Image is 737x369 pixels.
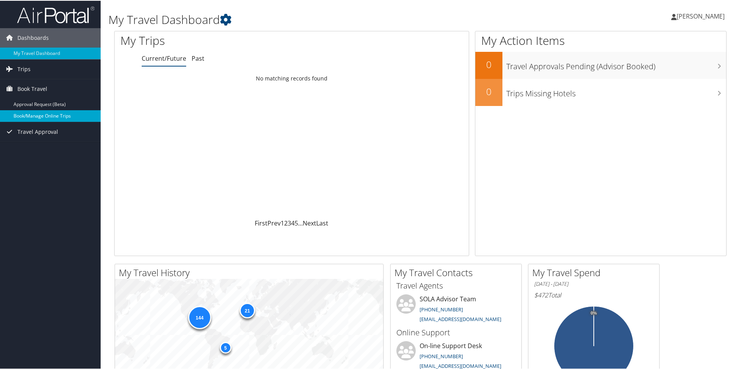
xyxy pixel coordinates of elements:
[534,280,653,287] h6: [DATE] - [DATE]
[295,218,298,227] a: 5
[475,84,502,97] h2: 0
[396,326,516,337] h3: Online Support
[475,51,726,78] a: 0Travel Approvals Pending (Advisor Booked)
[475,57,502,70] h2: 0
[142,53,186,62] a: Current/Future
[255,218,267,227] a: First
[188,305,211,328] div: 144
[17,121,58,141] span: Travel Approval
[115,71,469,85] td: No matching records found
[475,32,726,48] h1: My Action Items
[506,56,726,71] h3: Travel Approvals Pending (Advisor Booked)
[420,362,501,369] a: [EMAIL_ADDRESS][DOMAIN_NAME]
[108,11,524,27] h1: My Travel Dashboard
[396,280,516,290] h3: Travel Agents
[219,341,231,353] div: 5
[17,59,31,78] span: Trips
[239,302,255,318] div: 21
[267,218,281,227] a: Prev
[120,32,315,48] h1: My Trips
[17,27,49,47] span: Dashboards
[420,352,463,359] a: [PHONE_NUMBER]
[284,218,288,227] a: 2
[192,53,204,62] a: Past
[298,218,303,227] span: …
[534,290,548,299] span: $472
[506,84,726,98] h3: Trips Missing Hotels
[534,290,653,299] h6: Total
[532,265,659,278] h2: My Travel Spend
[420,315,501,322] a: [EMAIL_ADDRESS][DOMAIN_NAME]
[316,218,328,227] a: Last
[591,310,597,315] tspan: 0%
[420,305,463,312] a: [PHONE_NUMBER]
[677,11,725,20] span: [PERSON_NAME]
[17,79,47,98] span: Book Travel
[119,265,383,278] h2: My Travel History
[392,294,519,325] li: SOLA Advisor Team
[303,218,316,227] a: Next
[671,4,732,27] a: [PERSON_NAME]
[291,218,295,227] a: 4
[475,78,726,105] a: 0Trips Missing Hotels
[17,5,94,23] img: airportal-logo.png
[288,218,291,227] a: 3
[281,218,284,227] a: 1
[394,265,521,278] h2: My Travel Contacts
